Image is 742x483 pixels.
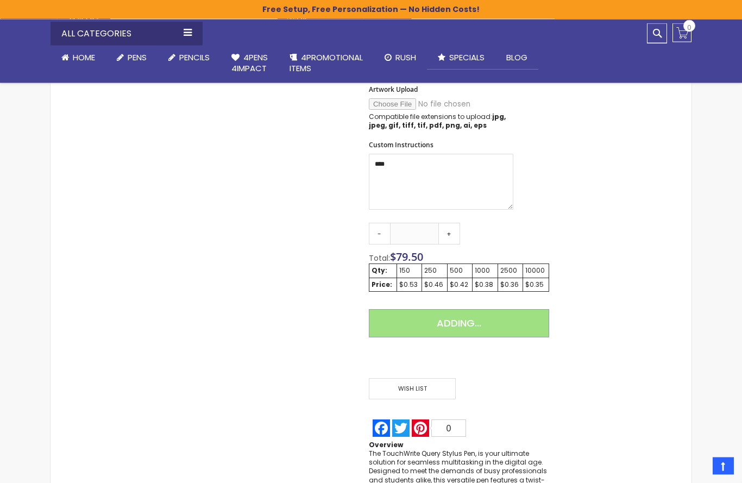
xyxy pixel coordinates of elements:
[424,281,445,290] div: $0.46
[672,23,691,42] a: 0 Loading...
[372,280,392,290] strong: Price:
[369,253,390,264] span: Total:
[424,267,445,275] div: 250
[506,52,527,63] span: Blog
[369,379,459,400] a: Wish List
[158,46,221,70] a: Pencils
[395,52,416,63] span: Rush
[438,223,460,245] a: +
[372,266,387,275] strong: Qty:
[179,52,210,63] span: Pencils
[447,424,451,434] span: 0
[290,52,363,74] span: 4PROMOTIONAL ITEMS
[279,46,374,81] a: 4PROMOTIONALITEMS
[713,457,734,475] a: Top
[51,22,203,46] div: All Categories
[73,52,95,63] span: Home
[449,52,485,63] span: Specials
[399,281,419,290] div: $0.53
[372,420,391,437] a: Facebook
[411,420,467,437] a: Pinterest0
[399,267,419,275] div: 150
[475,281,495,290] div: $0.38
[396,250,423,265] span: 79.50
[495,46,538,70] a: Blog
[374,46,427,70] a: Rush
[391,420,411,437] a: Twitter
[221,46,279,81] a: 4Pens4impact
[475,267,495,275] div: 1000
[427,46,495,70] a: Specials
[369,112,506,130] strong: jpg, jpeg, gif, tiff, tif, pdf, png, ai, eps
[500,267,520,275] div: 2500
[369,85,418,95] span: Artwork Upload
[231,52,268,74] span: 4Pens 4impact
[51,46,106,70] a: Home
[369,346,549,371] iframe: PayPal
[390,250,423,265] span: $
[369,141,433,150] span: Custom Instructions
[369,441,403,450] strong: Overview
[128,52,147,63] span: Pens
[369,113,513,130] p: Compatible file extensions to upload:
[450,267,470,275] div: 500
[525,267,546,275] div: 10000
[106,46,158,70] a: Pens
[525,281,546,290] div: $0.35
[500,281,520,290] div: $0.36
[369,379,456,400] span: Wish List
[450,281,470,290] div: $0.42
[369,223,391,245] a: -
